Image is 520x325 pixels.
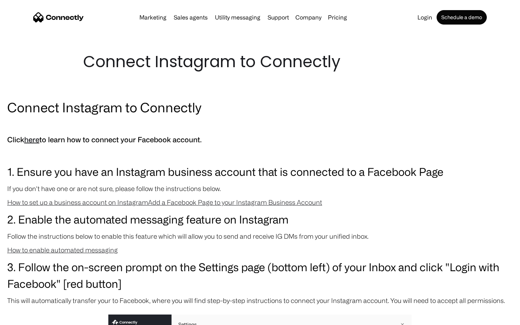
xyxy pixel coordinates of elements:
[7,295,513,305] p: This will automatically transfer your to Facebook, where you will find step-by-step instructions ...
[14,312,43,322] ul: Language list
[83,51,437,73] h1: Connect Instagram to Connectly
[265,14,292,20] a: Support
[148,199,322,206] a: Add a Facebook Page to your Instagram Business Account
[7,149,513,160] p: ‍
[295,12,321,22] div: Company
[7,183,513,194] p: If you don't have one or are not sure, please follow the instructions below.
[325,14,350,20] a: Pricing
[7,134,513,146] h5: Click to learn how to connect your Facebook account.
[7,231,513,241] p: Follow the instructions below to enable this feature which will allow you to send and receive IG ...
[136,14,169,20] a: Marketing
[24,135,39,144] a: here
[171,14,211,20] a: Sales agents
[7,163,513,180] h3: 1. Ensure you have an Instagram business account that is connected to a Facebook Page
[7,246,118,253] a: How to enable automated messaging
[7,120,513,130] p: ‍
[415,14,435,20] a: Login
[437,10,487,25] a: Schedule a demo
[7,98,513,116] h2: Connect Instagram to Connectly
[7,199,148,206] a: How to set up a business account on Instagram
[7,211,513,227] h3: 2. Enable the automated messaging feature on Instagram
[212,14,263,20] a: Utility messaging
[7,312,43,322] aside: Language selected: English
[7,259,513,292] h3: 3. Follow the on-screen prompt on the Settings page (bottom left) of your Inbox and click "Login ...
